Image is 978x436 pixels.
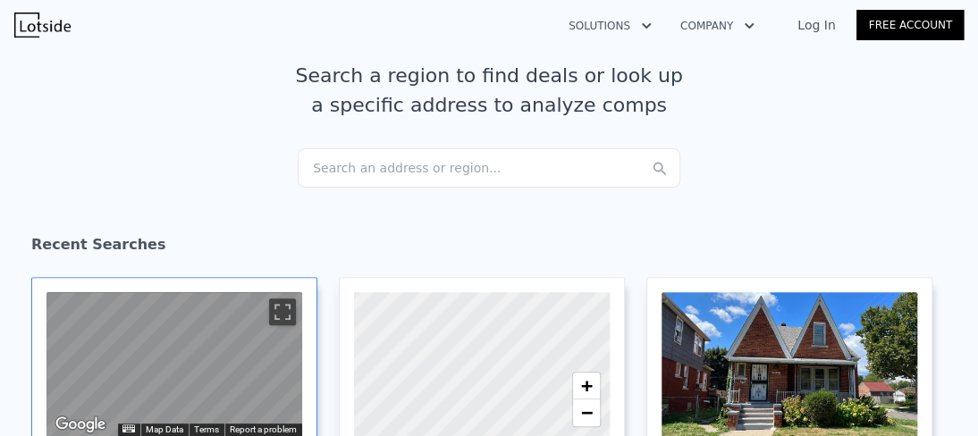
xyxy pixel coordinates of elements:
div: Map [46,292,302,436]
span: − [581,401,593,423]
div: Search a region to find deals or look up a specific address to analyze comps [289,61,689,120]
img: Google [51,413,110,436]
span: + [581,374,593,397]
a: Report a problem [230,424,297,434]
img: Lotside [14,13,71,38]
div: Street View [46,292,302,436]
a: Zoom in [573,373,600,399]
a: Log In [776,16,856,34]
button: Map Data [146,423,183,436]
button: Toggle fullscreen view [269,298,296,325]
a: Zoom out [573,399,600,426]
button: Keyboard shortcuts [122,424,135,432]
button: Solutions [554,10,666,42]
button: Company [666,10,769,42]
div: Search an address or region... [298,148,680,188]
div: Recent Searches [31,220,947,277]
a: Terms (opens in new tab) [194,424,219,434]
a: Free Account [856,10,964,40]
a: Open this area in Google Maps (opens a new window) [51,413,110,436]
